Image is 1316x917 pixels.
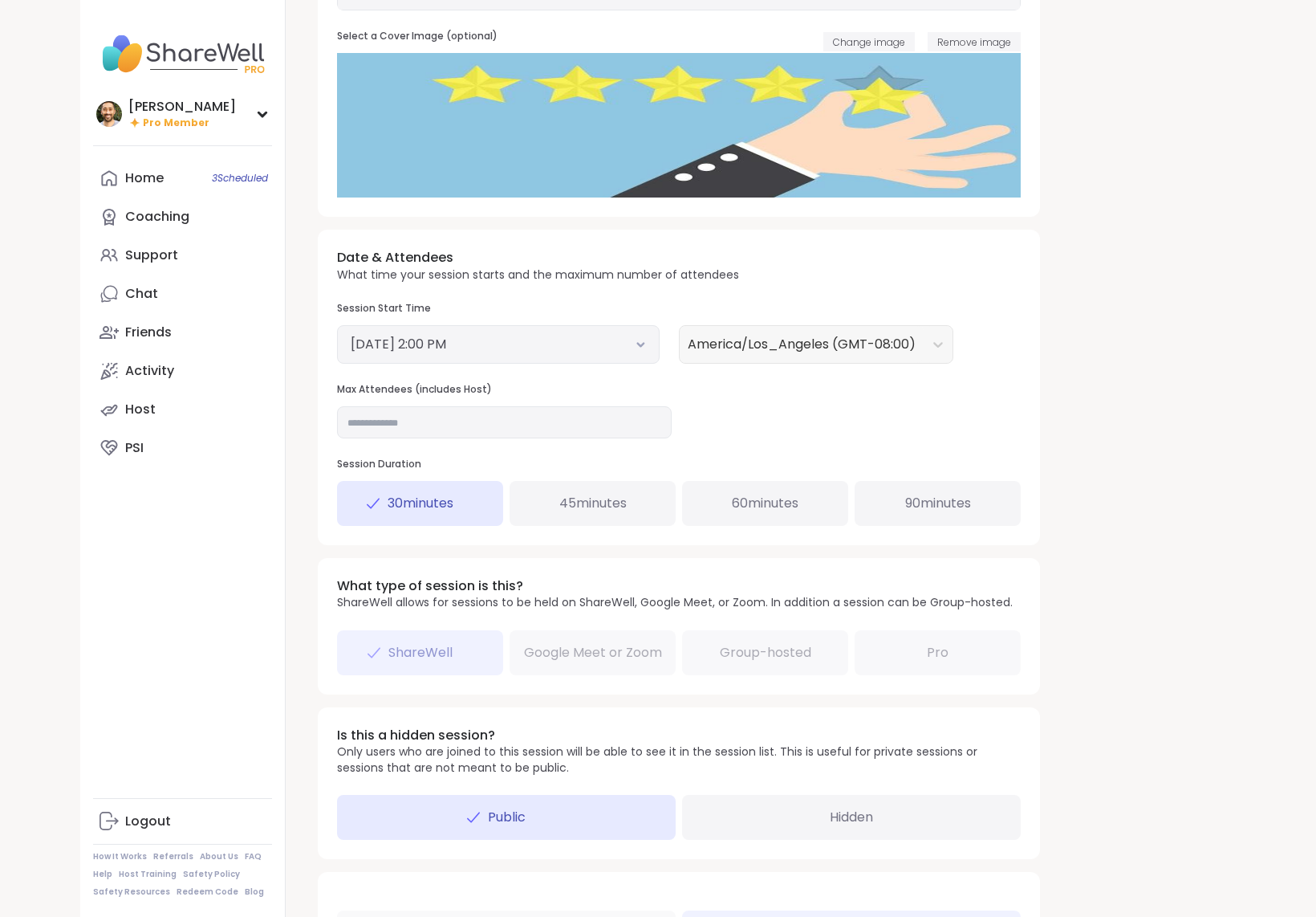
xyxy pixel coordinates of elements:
span: Public [488,808,526,827]
span: Change image [833,35,905,49]
img: New Image [337,53,1021,198]
h3: Is this a hidden session? [337,727,1021,744]
span: Pro Member [143,116,209,130]
div: PSI [125,439,144,457]
h3: Session Start Time [337,302,660,316]
a: PSI [93,429,272,467]
img: ShareWell Nav Logo [93,26,272,82]
span: 30 minutes [388,494,453,513]
div: Chat [125,285,158,303]
span: Hidden [830,808,873,827]
a: Referrals [153,851,193,862]
a: Redeem Code [177,886,238,898]
a: FAQ [245,851,262,862]
span: 90 minutes [905,494,971,513]
a: About Us [200,851,238,862]
p: Only users who are joined to this session will be able to see it in the session list. This is use... [337,744,1021,776]
a: Friends [93,313,272,352]
span: 3 Scheduled [212,172,268,185]
div: Support [125,247,178,264]
h3: Session Duration [337,458,1021,471]
p: What time your session starts and the maximum number of attendees [337,267,739,283]
div: Friends [125,324,172,341]
a: Coaching [93,198,272,236]
a: Safety Policy [183,869,240,880]
a: Logout [93,802,272,841]
a: How It Works [93,851,147,862]
p: ShareWell allows for sessions to be held on ShareWell, Google Meet, or Zoom. In addition a sessio... [337,595,1013,611]
a: Blog [245,886,264,898]
h3: Max Attendees (includes Host) [337,383,672,397]
span: 60 minutes [732,494,798,513]
a: Host [93,390,272,429]
a: Chat [93,275,272,313]
h3: Date & Attendees [337,249,739,267]
img: brett [96,101,122,127]
div: Logout [125,813,171,830]
h3: What type of session is this? [337,577,1013,595]
div: [PERSON_NAME] [128,98,236,116]
a: Help [93,869,112,880]
h3: Select a Cover Image (optional) [337,30,498,43]
div: Coaching [125,208,189,226]
span: 45 minutes [559,494,627,513]
a: Host Training [119,869,177,880]
span: Remove image [937,35,1011,49]
div: Host [125,401,156,418]
a: Activity [93,352,272,390]
a: Support [93,236,272,275]
div: Home [125,169,164,187]
button: [DATE] 2:00 PM [351,335,646,354]
button: Remove image [928,32,1021,51]
div: Activity [125,362,174,380]
a: Home3Scheduled [93,159,272,198]
a: Safety Resources [93,886,170,898]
